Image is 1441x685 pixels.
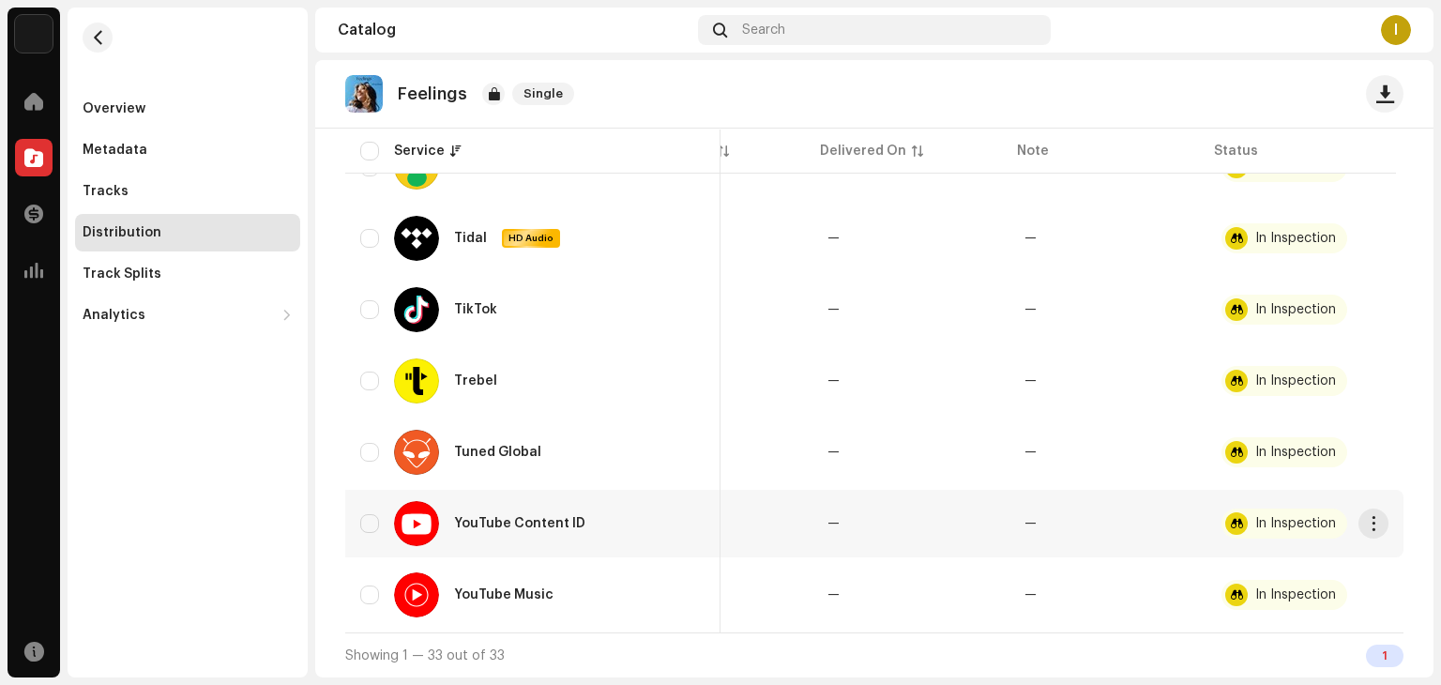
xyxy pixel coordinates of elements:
re-m-nav-item: Distribution [75,214,300,251]
div: In Inspection [1255,517,1336,530]
div: Trebel [454,374,497,388]
div: Tracks [83,184,129,199]
re-m-nav-dropdown: Analytics [75,297,300,334]
re-a-table-badge: — [1024,588,1037,601]
span: Single [512,83,574,105]
span: — [827,446,840,459]
div: Tidal [454,232,487,245]
div: I [1381,15,1411,45]
div: Service [394,142,445,160]
div: Metadata [83,143,147,158]
div: In Inspection [1255,588,1336,601]
span: — [827,374,840,388]
img: 3bdc119d-ef2f-4d41-acde-c0e9095fc35a [15,15,53,53]
div: Analytics [83,308,145,323]
div: Delivered On [820,142,906,160]
img: 6ac6af4b-30c5-476c-9f70-a38f8b9d3ab7 [345,75,383,113]
div: TikTok [454,303,497,316]
re-m-nav-item: Tracks [75,173,300,210]
div: Catalog [338,23,690,38]
span: — [827,517,840,530]
div: In Inspection [1255,374,1336,388]
div: Overview [83,101,145,116]
re-a-table-badge: — [1024,232,1037,245]
re-m-nav-item: Metadata [75,131,300,169]
div: In Inspection [1255,232,1336,245]
re-a-table-badge: — [1024,446,1037,459]
span: Search [742,23,785,38]
span: HD Audio [504,232,558,245]
div: In Inspection [1255,446,1336,459]
span: Showing 1 — 33 out of 33 [345,649,505,662]
re-m-nav-item: Overview [75,90,300,128]
span: — [827,303,840,316]
div: Distribution [83,225,161,240]
div: YouTube Music [454,588,554,601]
re-a-table-badge: — [1024,374,1037,388]
div: Track Splits [83,266,161,282]
re-m-nav-item: Track Splits [75,255,300,293]
re-a-table-badge: — [1024,303,1037,316]
div: YouTube Content ID [454,517,585,530]
div: Tuned Global [454,446,541,459]
span: — [827,232,840,245]
div: 1 [1366,645,1403,667]
p: Feelings [398,84,467,104]
re-a-table-badge: — [1024,517,1037,530]
div: In Inspection [1255,303,1336,316]
span: — [827,588,840,601]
